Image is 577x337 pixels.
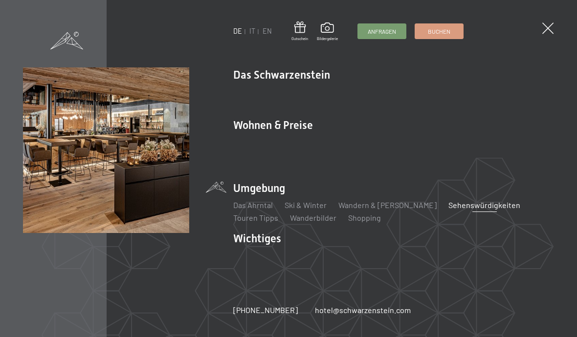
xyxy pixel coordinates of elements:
[285,200,327,210] a: Ski & Winter
[358,24,406,39] a: Anfragen
[233,27,242,35] a: DE
[368,27,396,36] span: Anfragen
[291,36,308,42] span: Gutschein
[249,27,255,35] a: IT
[291,21,308,42] a: Gutschein
[233,213,278,222] a: Touren Tipps
[317,22,338,41] a: Bildergalerie
[338,200,437,210] a: Wandern & [PERSON_NAME]
[428,27,450,36] span: Buchen
[290,213,336,222] a: Wanderbilder
[233,305,298,315] span: [PHONE_NUMBER]
[315,305,411,316] a: hotel@schwarzenstein.com
[233,200,273,210] a: Das Ahrntal
[348,213,381,222] a: Shopping
[233,305,298,316] a: [PHONE_NUMBER]
[317,36,338,42] span: Bildergalerie
[448,200,520,210] a: Sehenswürdigkeiten
[415,24,463,39] a: Buchen
[263,27,272,35] a: EN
